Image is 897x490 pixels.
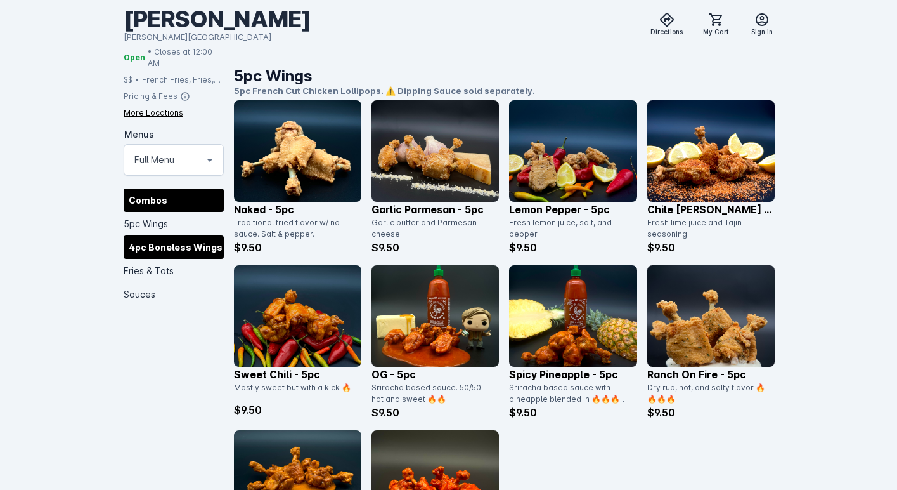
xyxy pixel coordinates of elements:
[234,367,361,382] p: Sweet Chili - 5pc
[124,282,224,305] div: Sauces
[509,202,636,217] p: Lemon Pepper - 5pc
[371,240,499,255] p: $9.50
[647,265,775,367] img: catalog item
[234,240,361,255] p: $9.50
[124,128,154,139] mat-label: Menus
[509,367,636,382] p: Spicy Pineapple - 5pc
[371,265,499,367] img: catalog item
[647,240,775,255] p: $9.50
[371,202,499,217] p: Garlic Parmesan - 5pc
[234,217,354,240] div: Traditional fried flavor w/ no sauce. Salt & pepper.
[135,74,139,85] div: •
[234,85,775,98] p: 5pc French Cut Chicken Lollipops. ⚠️ Dipping Sauce sold separately.
[371,217,491,240] div: Garlic butter and Parmesan cheese.
[509,240,636,255] p: $9.50
[124,188,224,211] div: Combos
[124,258,224,282] div: Fries & Tots
[234,382,354,402] div: Mostly sweet but with a kick 🔥
[124,51,145,63] span: Open
[371,100,499,202] img: catalog item
[650,27,683,37] span: Directions
[509,217,629,240] div: Fresh lemon juice, salt, and pepper.
[509,100,636,202] img: catalog item
[234,100,361,202] img: catalog item
[647,405,775,420] p: $9.50
[371,405,499,420] p: $9.50
[647,382,767,405] div: Dry rub, hot, and salty flavor 🔥🔥🔥🔥
[234,402,361,418] p: $9.50
[124,90,177,102] div: Pricing & Fees
[142,74,224,85] div: French Fries, Fries, Fried Chicken, Tots, Buffalo Wings, Chicken, Wings, Fried Pickles
[647,367,775,382] p: Ranch On Fire - 5pc
[371,367,499,382] p: OG - 5pc
[124,211,224,235] div: 5pc Wings
[509,265,636,367] img: catalog item
[124,31,311,44] div: [PERSON_NAME][GEOGRAPHIC_DATA]
[124,74,132,85] div: $$
[134,152,174,167] mat-select-trigger: Full Menu
[509,405,636,420] p: $9.50
[124,107,183,118] div: More Locations
[509,382,629,405] div: Sriracha based sauce with pineapple blended in 🔥🔥🔥🔥
[124,5,311,34] div: [PERSON_NAME]
[647,217,767,240] div: Fresh lime juice and Tajin seasoning.
[148,46,224,69] span: • Closes at 12:00 AM
[234,265,361,367] img: catalog item
[234,65,775,88] h1: 5pc Wings
[647,100,775,202] img: catalog item
[647,202,775,217] p: Chile [PERSON_NAME] - 5pc
[371,382,491,405] div: Sriracha based sauce. 50/50 hot and sweet 🔥🔥
[234,202,361,217] p: Naked - 5pc
[124,235,224,258] div: 4pc Boneless Wings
